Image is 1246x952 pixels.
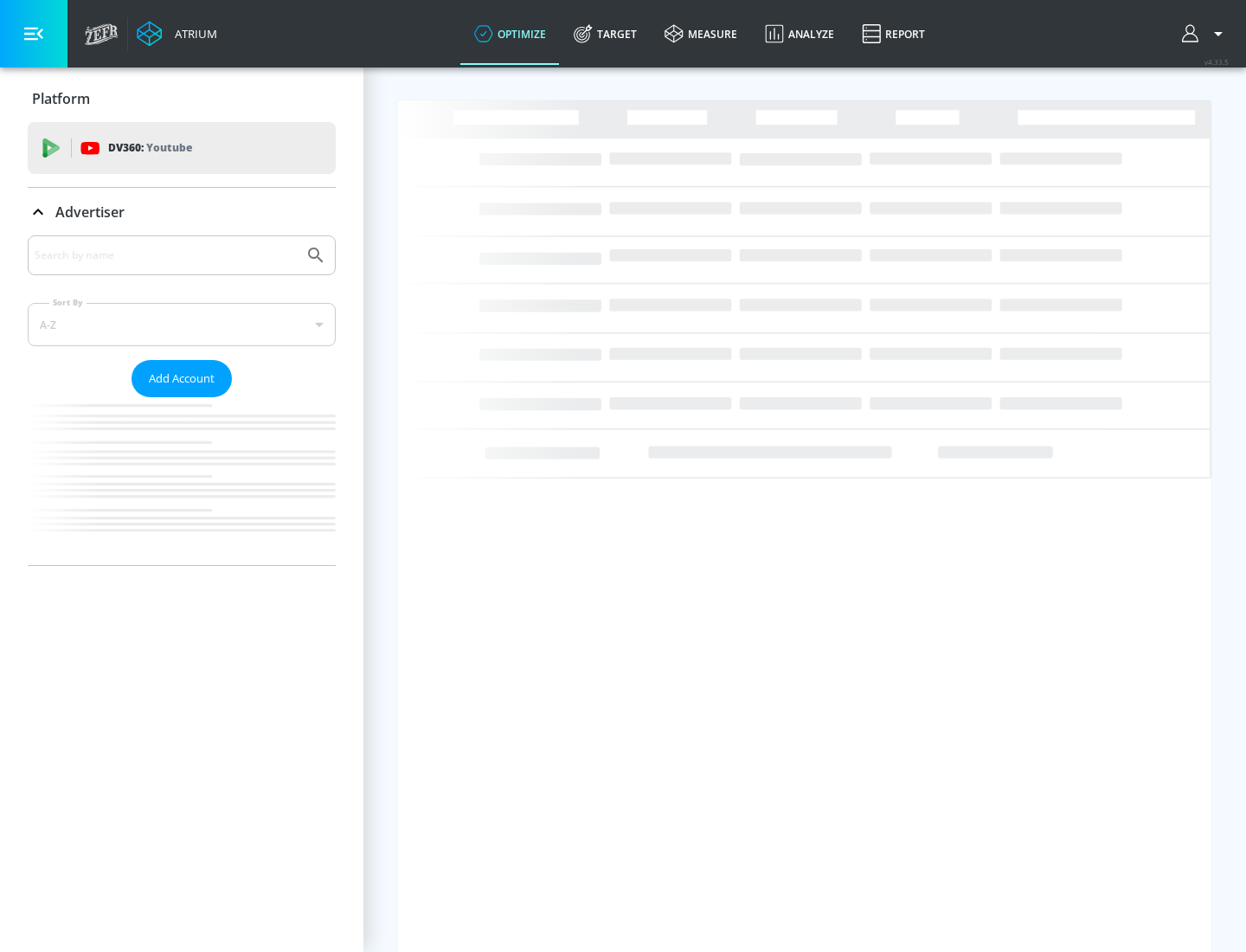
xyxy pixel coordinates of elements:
p: DV360: [108,138,192,158]
a: Atrium [137,21,217,47]
div: A-Z [28,303,336,346]
label: Sort By [49,297,87,308]
input: Search by name [35,244,297,267]
div: Atrium [168,26,217,42]
p: Advertiser [55,203,125,222]
p: Youtube [146,138,192,157]
span: Add Account [149,369,215,389]
div: Advertiser [28,235,336,565]
div: Advertiser [28,188,336,236]
p: Platform [32,89,90,108]
a: Report [848,3,939,65]
div: Platform [28,74,336,123]
a: optimize [460,3,560,65]
span: v 4.33.5 [1204,57,1229,67]
a: Target [560,3,651,65]
div: DV360: Youtube [28,122,336,174]
nav: list of Advertiser [28,397,336,565]
a: Analyze [751,3,848,65]
button: Add Account [132,360,232,397]
a: measure [651,3,751,65]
